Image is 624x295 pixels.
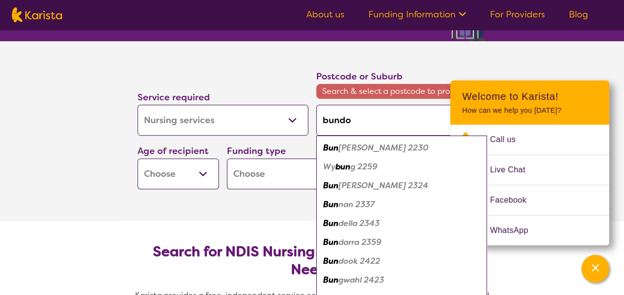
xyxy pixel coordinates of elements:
button: Channel Menu [581,255,609,283]
div: Bundabah 2324 [321,176,482,195]
em: della 2343 [339,218,380,228]
span: Live Chat [490,162,537,177]
em: Bun [323,218,339,228]
a: About us [306,8,345,20]
h2: Search for NDIS Nursing Services by Location & Needs [145,243,479,279]
div: Bunnan 2337 [321,195,482,214]
div: Bundook 2422 [321,252,482,271]
p: How can we help you [DATE]? [462,106,597,115]
em: Bun [323,180,339,191]
span: Facebook [490,193,538,208]
div: Bungwahl 2423 [321,271,482,290]
em: g 2259 [350,161,377,172]
em: Bun [323,237,339,247]
a: Web link opens in a new tab. [450,216,609,245]
label: Funding type [227,145,286,157]
em: gwahl 2423 [339,275,384,285]
em: Wy [323,161,336,172]
em: Bun [323,275,339,285]
span: Search & select a postcode to proceed [316,84,487,99]
em: [PERSON_NAME] 2324 [339,180,428,191]
a: Funding Information [368,8,466,20]
h2: Welcome to Karista! [462,90,597,102]
div: Channel Menu [450,80,609,245]
div: Wybung 2259 [321,157,482,176]
span: WhatsApp [490,223,540,238]
em: Bun [323,256,339,266]
div: Bundarra 2359 [321,233,482,252]
div: Bundella 2343 [321,214,482,233]
a: Blog [569,8,588,20]
input: Type [316,105,487,136]
label: Service required [138,91,210,103]
em: darra 2359 [339,237,381,247]
em: [PERSON_NAME] 2230 [339,143,428,153]
span: Call us [490,132,528,147]
label: Age of recipient [138,145,208,157]
em: Bun [323,143,339,153]
img: Karista logo [12,7,62,22]
em: Bun [323,199,339,210]
em: dook 2422 [339,256,380,266]
em: nan 2337 [339,199,375,210]
ul: Choose channel [450,125,609,245]
a: For Providers [490,8,545,20]
label: Postcode or Suburb [316,71,403,82]
div: Bundeena 2230 [321,139,482,157]
em: bun [336,161,350,172]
